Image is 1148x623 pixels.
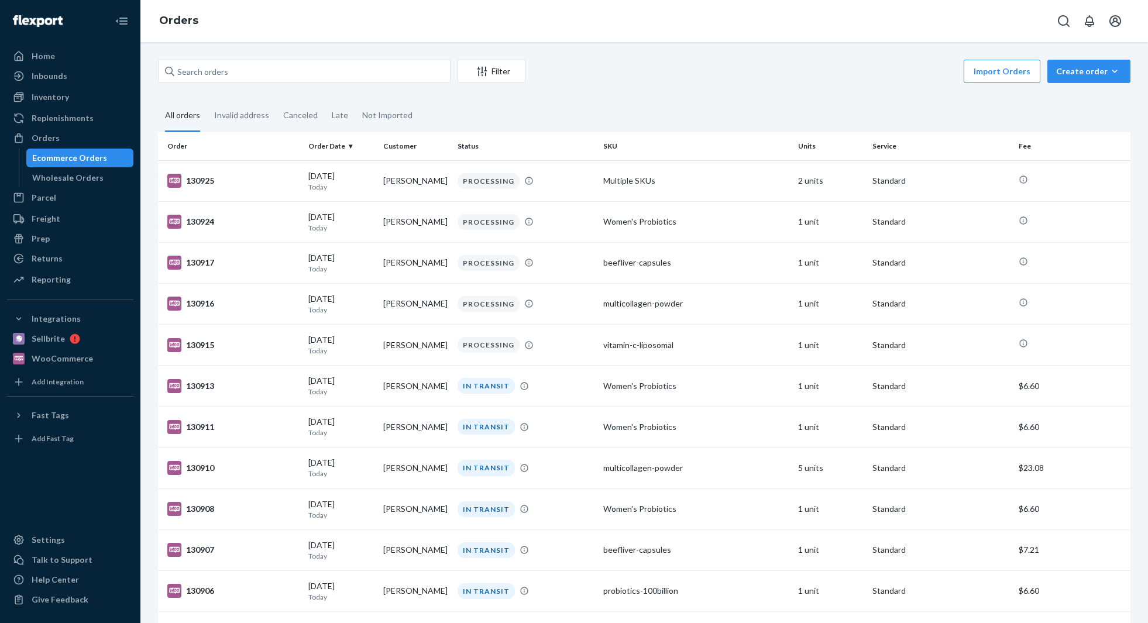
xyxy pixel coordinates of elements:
div: Canceled [283,100,318,130]
div: Settings [32,534,65,546]
a: Parcel [7,188,133,207]
div: 130925 [167,174,299,188]
div: Replenishments [32,112,94,124]
p: Today [308,387,373,397]
div: Returns [32,253,63,264]
a: Prep [7,229,133,248]
div: 130907 [167,543,299,557]
div: Invalid address [214,100,269,130]
p: Today [308,305,373,315]
a: WooCommerce [7,349,133,368]
div: beefliver-capsules [603,544,788,556]
p: Today [308,510,373,520]
div: Wholesale Orders [32,172,104,184]
div: [DATE] [308,416,373,438]
div: Add Fast Tag [32,433,74,443]
div: IN TRANSIT [458,460,515,476]
td: 1 unit [793,201,868,242]
td: 1 unit [793,488,868,529]
th: Status [453,132,599,160]
div: Women's Probiotics [603,421,788,433]
td: 1 unit [793,407,868,448]
div: probiotics-100billion [603,585,788,597]
div: IN TRANSIT [458,583,515,599]
td: [PERSON_NAME] [379,160,453,201]
ol: breadcrumbs [150,4,208,38]
div: Help Center [32,574,79,586]
div: multicollagen-powder [603,462,788,474]
td: [PERSON_NAME] [379,366,453,407]
p: Today [308,428,373,438]
div: Inventory [32,91,69,103]
button: Open notifications [1078,9,1101,33]
div: Sellbrite [32,333,65,345]
button: Import Orders [964,60,1040,83]
div: [DATE] [308,539,373,561]
a: Freight [7,209,133,228]
td: [PERSON_NAME] [379,242,453,283]
td: [PERSON_NAME] [379,325,453,366]
a: Ecommerce Orders [26,149,134,167]
td: 1 unit [793,529,868,570]
th: SKU [599,132,793,160]
button: Integrations [7,309,133,328]
div: Not Imported [362,100,413,130]
th: Order [158,132,304,160]
p: Standard [872,585,1009,597]
div: Customer [383,141,448,151]
a: Returns [7,249,133,268]
div: beefliver-capsules [603,257,788,269]
td: Multiple SKUs [599,160,793,201]
td: $6.60 [1014,366,1130,407]
p: Standard [872,216,1009,228]
div: Orders [32,132,60,144]
div: PROCESSING [458,214,520,230]
div: PROCESSING [458,337,520,353]
td: 1 unit [793,570,868,611]
div: vitamin-c-liposomal [603,339,788,351]
td: 1 unit [793,283,868,324]
td: 1 unit [793,242,868,283]
div: Create order [1056,66,1122,77]
p: Standard [872,421,1009,433]
div: [DATE] [308,211,373,233]
div: Give Feedback [32,594,88,605]
a: Inventory [7,88,133,106]
p: Today [308,223,373,233]
p: Standard [872,298,1009,309]
div: Talk to Support [32,554,92,566]
div: [DATE] [308,498,373,520]
p: Today [308,346,373,356]
p: Today [308,551,373,561]
a: Reporting [7,270,133,289]
div: All orders [165,100,200,132]
img: Flexport logo [13,15,63,27]
td: $6.60 [1014,488,1130,529]
td: 2 units [793,160,868,201]
td: $6.60 [1014,570,1130,611]
div: Filter [458,66,525,77]
div: [DATE] [308,580,373,602]
a: Settings [7,531,133,549]
th: Service [868,132,1013,160]
td: 5 units [793,448,868,488]
div: IN TRANSIT [458,501,515,517]
a: Replenishments [7,109,133,128]
div: [DATE] [308,375,373,397]
td: 1 unit [793,366,868,407]
td: [PERSON_NAME] [379,529,453,570]
p: Standard [872,175,1009,187]
div: [DATE] [308,334,373,356]
td: $6.60 [1014,407,1130,448]
p: Today [308,469,373,479]
td: 1 unit [793,325,868,366]
div: 130911 [167,420,299,434]
td: [PERSON_NAME] [379,488,453,529]
div: 130916 [167,297,299,311]
div: PROCESSING [458,255,520,271]
div: Ecommerce Orders [32,152,107,164]
td: [PERSON_NAME] [379,570,453,611]
div: PROCESSING [458,296,520,312]
div: Add Integration [32,377,84,387]
button: Close Navigation [110,9,133,33]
